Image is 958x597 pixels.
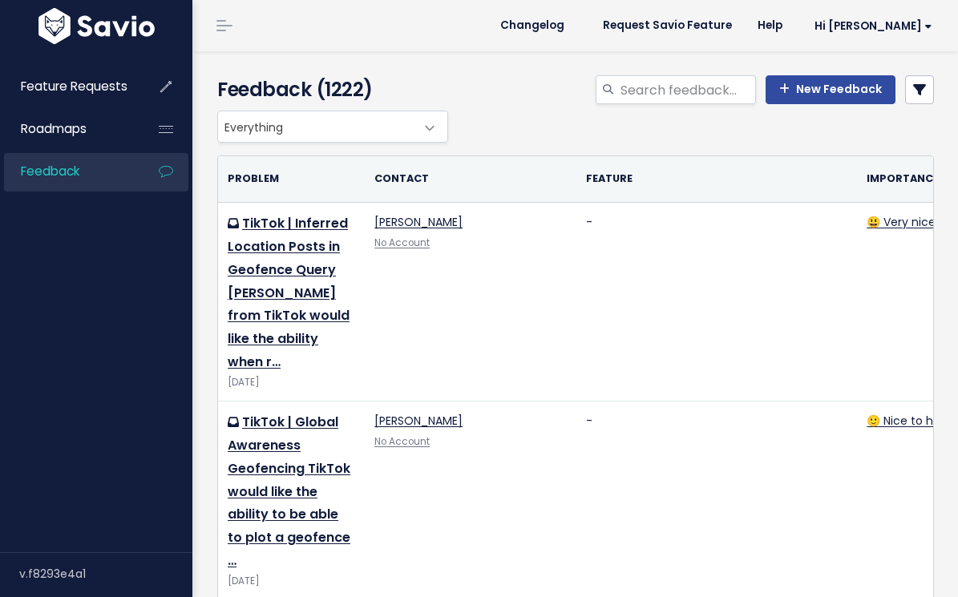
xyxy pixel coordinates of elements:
div: [DATE] [228,374,355,391]
a: [PERSON_NAME] [374,214,463,230]
a: Request Savio Feature [590,14,745,38]
a: 🙂 Nice to have [867,413,954,429]
a: Feedback [4,153,133,190]
a: TikTok | Inferred Location Posts in Geofence Query [PERSON_NAME] from TikTok would like the abili... [228,214,350,371]
div: [DATE] [228,573,355,590]
h4: Feedback (1222) [217,75,440,104]
a: No Account [374,236,430,249]
a: Hi [PERSON_NAME] [795,14,945,38]
a: [PERSON_NAME] [374,413,463,429]
td: - [576,203,857,401]
span: Changelog [500,20,564,31]
a: No Account [374,435,430,448]
span: Everything [217,111,448,143]
span: Feedback [21,163,79,180]
input: Search feedback... [619,75,756,104]
span: Hi [PERSON_NAME] [815,20,932,32]
span: Feature Requests [21,78,127,95]
span: Everything [218,111,415,142]
a: TikTok | Global Awareness Geofencing TikTok would like the ability to be able to plot a geofence … [228,413,350,570]
th: Feature [576,156,857,203]
a: New Feedback [766,75,895,104]
th: Contact [365,156,576,203]
div: v.f8293e4a1 [19,553,192,595]
a: Roadmaps [4,111,133,147]
span: Roadmaps [21,120,87,137]
a: Help [745,14,795,38]
th: Problem [218,156,365,203]
img: logo-white.9d6f32f41409.svg [34,8,159,44]
a: Feature Requests [4,68,133,105]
